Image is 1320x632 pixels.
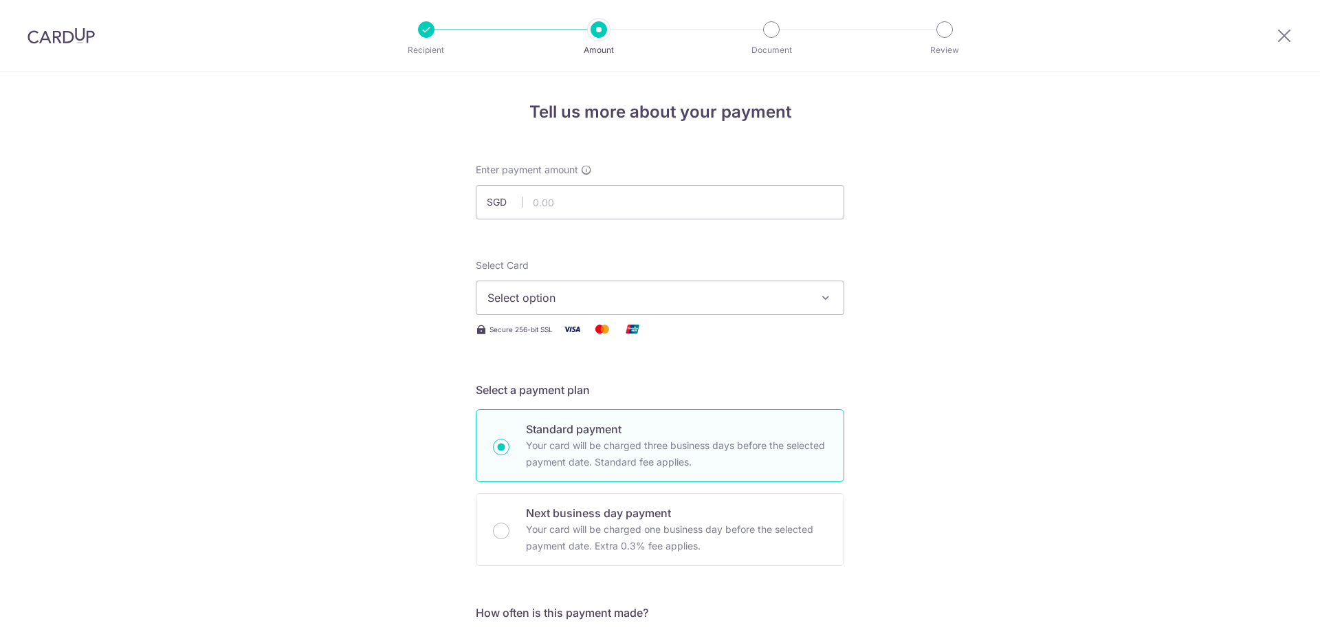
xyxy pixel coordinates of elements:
p: Next business day payment [526,505,827,521]
span: translation missing: en.payables.payment_networks.credit_card.summary.labels.select_card [476,259,529,271]
p: Document [720,43,822,57]
img: Union Pay [619,320,646,338]
h4: Tell us more about your payment [476,100,844,124]
p: Recipient [375,43,477,57]
span: Secure 256-bit SSL [489,324,553,335]
img: CardUp [27,28,95,44]
p: Your card will be charged three business days before the selected payment date. Standard fee appl... [526,437,827,470]
iframe: Opens a widget where you can find more information [1232,591,1306,625]
span: Select option [487,290,808,306]
p: Your card will be charged one business day before the selected payment date. Extra 0.3% fee applies. [526,521,827,554]
p: Review [894,43,995,57]
p: Amount [548,43,650,57]
img: Visa [558,320,586,338]
span: SGD [487,195,522,209]
button: Select option [476,281,844,315]
h5: Select a payment plan [476,382,844,398]
input: 0.00 [476,185,844,219]
h5: How often is this payment made? [476,604,844,621]
span: Enter payment amount [476,163,578,177]
p: Standard payment [526,421,827,437]
img: Mastercard [588,320,616,338]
